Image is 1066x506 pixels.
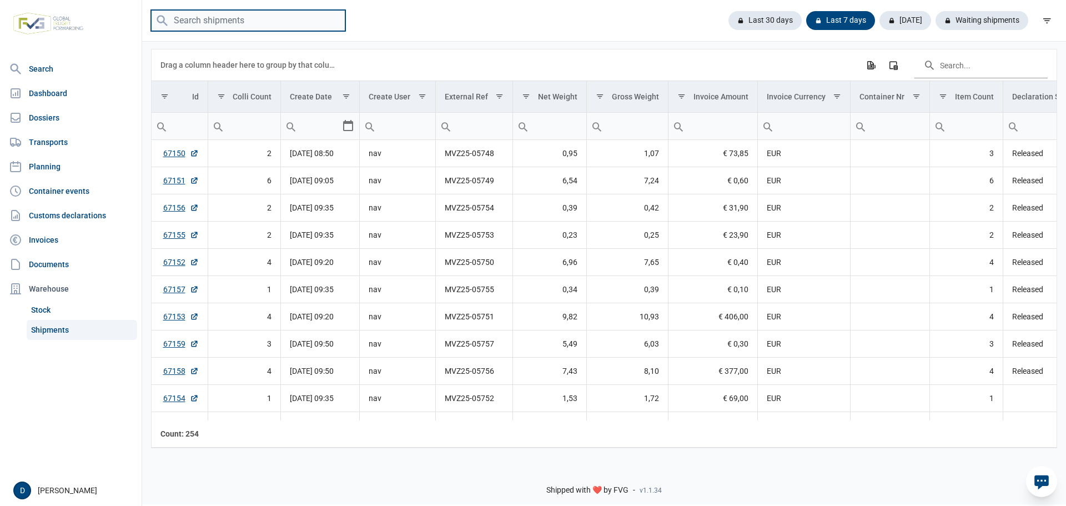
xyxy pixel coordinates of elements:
div: Drag a column header here to group by that column [160,56,339,74]
td: Filter cell [208,113,281,140]
input: Filter cell [360,113,435,139]
td: nav [360,303,436,330]
td: nav [360,140,436,167]
td: Column Id [152,81,208,113]
td: 4 [929,303,1003,330]
span: Show filter options for column 'Container Nr' [912,92,921,101]
div: Search box [587,113,607,139]
td: 1 [208,385,281,412]
td: 2 [208,140,281,167]
input: Filter cell [436,113,512,139]
a: Dashboard [4,82,137,104]
td: 5,49 [512,330,586,358]
td: 0,95 [512,140,586,167]
span: € 0,60 [727,175,748,186]
td: 3 [929,330,1003,358]
td: MVZ25-05762 [436,412,513,439]
div: Data grid toolbar [160,49,1048,81]
a: Shipments [27,320,137,340]
span: € 0,30 [727,338,748,349]
td: Filter cell [851,113,930,140]
td: Filter cell [512,113,586,140]
a: Dossiers [4,107,137,129]
a: 67153 [163,311,199,322]
input: Search in the data grid [914,52,1048,78]
div: Data grid with 254 rows and 18 columns [152,49,1057,448]
input: Search shipments [151,10,345,32]
td: EUR [758,412,851,439]
td: Filter cell [668,113,757,140]
div: Column Chooser [883,55,903,75]
td: 1 [929,276,1003,303]
span: [DATE] 09:50 [290,339,334,348]
div: Search box [851,113,871,139]
span: Show filter options for column 'Colli Count' [217,92,225,101]
span: € 0,40 [727,257,748,268]
div: Search box [513,113,533,139]
td: MVZ25-05752 [436,385,513,412]
td: EUR [758,385,851,412]
td: 7,24 [586,167,668,194]
td: Column Gross Weight [586,81,668,113]
td: MVZ25-05754 [436,194,513,222]
td: Filter cell [436,113,513,140]
input: Filter cell [758,113,850,139]
a: Transports [4,131,137,153]
div: Colli Count [233,92,271,101]
td: 1 [208,276,281,303]
td: 3 [208,330,281,358]
td: 7,65 [586,249,668,276]
td: 2 [208,222,281,249]
td: Filter cell [281,113,360,140]
div: Search box [360,113,380,139]
span: [DATE] 08:50 [290,149,334,158]
td: Column Colli Count [208,81,281,113]
td: MVZ25-05757 [436,330,513,358]
div: Gross Weight [612,92,659,101]
div: Item Count [955,92,994,101]
td: 1,72 [586,385,668,412]
td: 6 [208,167,281,194]
td: Column Invoice Amount [668,81,757,113]
td: 6 [208,412,281,439]
td: 6 [929,167,1003,194]
td: 4 [208,358,281,385]
td: nav [360,358,436,385]
div: Last 30 days [728,11,802,30]
td: Column Create Date [281,81,360,113]
span: Show filter options for column 'Item Count' [939,92,947,101]
td: 6,54 [512,412,586,439]
td: 0,23 [512,222,586,249]
span: [DATE] 09:05 [290,176,334,185]
button: D [13,482,31,499]
div: filter [1037,11,1057,31]
td: 9,82 [512,303,586,330]
td: 6,54 [512,167,586,194]
span: Show filter options for column 'External Ref' [495,92,504,101]
td: 1 [929,385,1003,412]
a: Planning [4,156,137,178]
a: 67155 [163,229,199,241]
span: € 73,85 [723,148,748,159]
div: [DATE] [879,11,931,30]
td: EUR [758,330,851,358]
span: Shipped with ❤️ by FVG [546,485,628,495]
div: Create User [369,92,410,101]
td: Column Invoice Currency [758,81,851,113]
td: MVZ25-05753 [436,222,513,249]
td: 2 [929,194,1003,222]
td: 7,24 [586,412,668,439]
td: 8,10 [586,358,668,385]
td: EUR [758,303,851,330]
td: MVZ25-05756 [436,358,513,385]
div: Container Nr [859,92,904,101]
td: MVZ25-05749 [436,167,513,194]
td: 3 [929,140,1003,167]
span: € 31,90 [723,202,748,213]
span: € 0,10 [727,284,748,295]
td: nav [360,194,436,222]
td: nav [360,412,436,439]
td: 6 [929,412,1003,439]
div: Id Count: 254 [160,428,199,439]
a: 67154 [163,393,199,404]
